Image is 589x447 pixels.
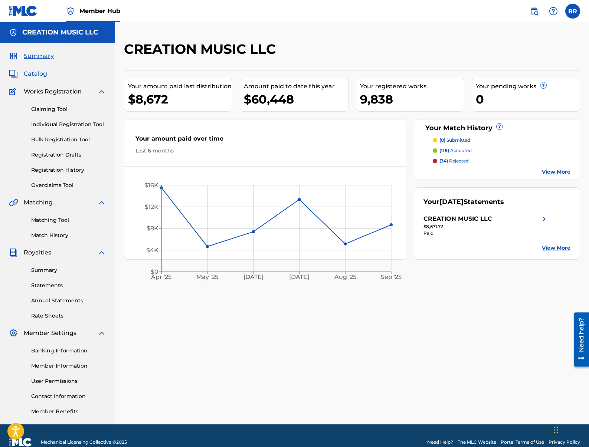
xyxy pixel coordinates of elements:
a: Registration History [31,166,106,174]
span: Catalog [24,69,47,78]
tspan: $8K [147,225,158,232]
a: Member Information [31,362,106,370]
span: Works Registration [24,87,82,96]
span: Matching [24,198,53,207]
a: Annual Statements [31,297,106,305]
tspan: $16K [144,182,158,189]
div: $8,672 [128,91,232,108]
img: search [530,7,539,16]
img: Summary [9,52,18,60]
div: Your pending works [476,82,580,91]
div: Drag [554,419,559,441]
span: (118) [439,148,449,153]
tspan: [DATE] [243,273,264,280]
span: ? [540,82,546,88]
a: CatalogCatalog [9,69,47,78]
a: Member Benefits [31,408,106,415]
a: Summary [31,266,106,274]
a: User Permissions [31,377,106,385]
a: CREATION MUSIC LLCright chevron icon$8,671.72Paid [423,214,549,237]
a: View More [542,244,570,252]
img: right chevron icon [540,214,549,223]
div: 0 [476,91,580,108]
iframe: Resource Center [568,310,589,369]
tspan: Sep '25 [381,273,402,280]
img: Top Rightsholder [66,7,75,16]
a: Claiming Tool [31,105,106,113]
div: Your registered works [360,82,464,91]
h5: CREATION MUSIC LLC [22,28,98,37]
img: logo [9,438,32,447]
a: Registration Drafts [31,151,106,159]
img: expand [97,198,106,207]
img: Works Registration [9,87,19,96]
span: Member Settings [24,329,76,338]
div: $60,448 [244,91,348,108]
a: Need Help? [427,439,453,446]
img: expand [97,248,106,257]
tspan: Aug '25 [334,273,356,280]
a: Overclaims Tool [31,181,106,189]
div: Help [546,4,561,19]
p: submitted [439,137,470,144]
a: Public Search [527,4,541,19]
a: (118) accepted [433,147,570,154]
span: Mechanical Licensing Collective © 2025 [41,439,127,446]
div: Your Match History [423,123,570,133]
div: CREATION MUSIC LLC [423,214,492,223]
a: Portal Terms of Use [501,439,544,446]
img: Accounts [9,28,18,37]
span: Member Hub [79,7,120,15]
img: MLC Logo [9,6,37,16]
a: SummarySummary [9,52,54,60]
div: Your Statements [423,197,504,207]
tspan: May '25 [196,273,218,280]
tspan: Apr '25 [151,273,172,280]
div: Your amount paid last distribution [128,82,232,91]
img: Catalog [9,69,18,78]
a: Match History [31,231,106,239]
div: Last 6 months [135,147,395,155]
p: accepted [439,147,472,154]
a: Banking Information [31,347,106,355]
a: Contact Information [31,392,106,400]
a: Individual Registration Tool [31,121,106,128]
a: The MLC Website [458,439,496,446]
h2: CREATION MUSIC LLC [124,41,279,57]
span: (34) [439,158,448,164]
div: $8,671.72 [423,223,549,230]
span: [DATE] [439,198,464,206]
div: Your amount paid over time [135,134,395,147]
a: (34) rejected [433,158,570,164]
img: Royalties [9,248,18,257]
a: Privacy Policy [549,439,580,446]
img: Member Settings [9,329,18,338]
iframe: Chat Widget [552,411,589,447]
img: help [549,7,558,16]
img: expand [97,87,106,96]
img: expand [97,329,106,338]
a: Bulk Registration Tool [31,136,106,144]
a: Rate Sheets [31,312,106,320]
a: Matching Tool [31,216,106,224]
a: Statements [31,282,106,289]
tspan: $4K [146,247,158,254]
div: Paid [423,230,549,237]
a: (0) submitted [433,137,570,144]
div: Amount paid to date this year [244,82,348,91]
span: ? [497,124,503,129]
a: View More [542,168,570,176]
p: rejected [439,158,469,164]
span: (0) [439,137,445,143]
span: Royalties [24,248,51,257]
tspan: $12K [145,203,158,210]
div: 9,838 [360,91,464,108]
tspan: $0 [151,268,158,275]
tspan: [DATE] [289,273,309,280]
img: Matching [9,198,18,207]
div: User Menu [565,4,580,19]
span: Summary [24,52,54,60]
